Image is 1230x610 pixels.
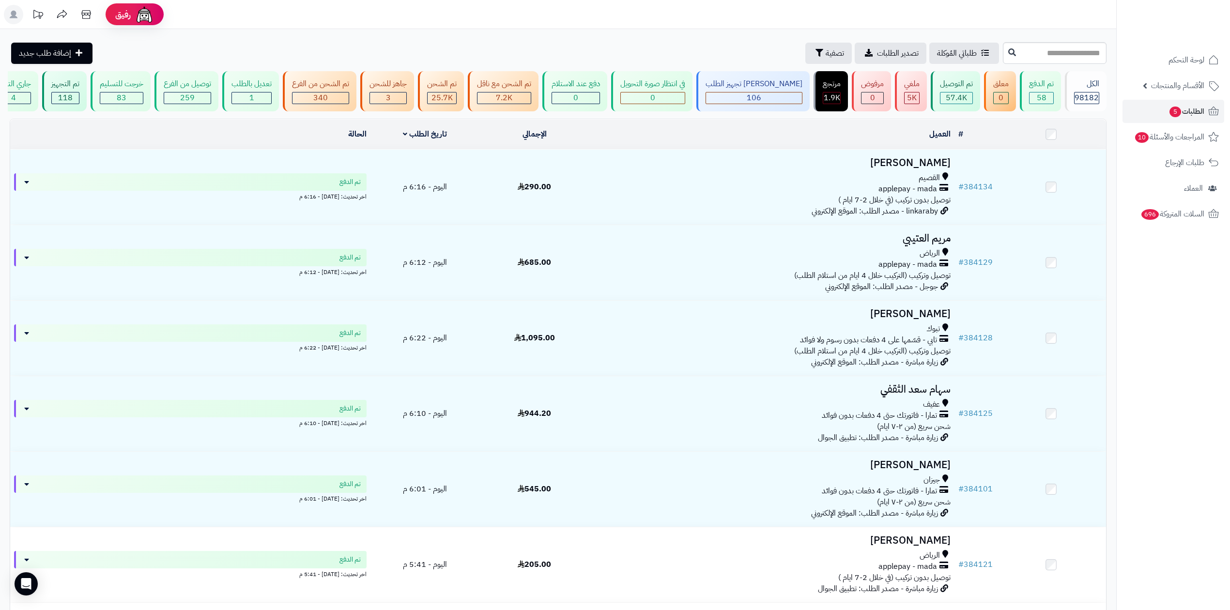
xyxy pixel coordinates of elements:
a: الإجمالي [523,128,547,140]
span: اليوم - 6:01 م [403,483,447,495]
a: مرتجع 1.9K [812,71,850,111]
a: لوحة التحكم [1122,48,1224,72]
a: ملغي 5K [893,71,929,111]
span: تم الدفع [339,253,361,262]
a: #384129 [958,257,993,268]
div: خرجت للتسليم [100,78,143,90]
div: في انتظار صورة التحويل [620,78,685,90]
span: 685.00 [518,257,551,268]
a: السلات المتروكة696 [1122,202,1224,226]
h3: [PERSON_NAME] [593,459,951,471]
a: دفع عند الاستلام 0 [540,71,609,111]
span: القصيم [919,172,940,183]
span: طلبات الإرجاع [1165,156,1204,169]
a: الحالة [348,128,367,140]
div: 259 [164,92,211,104]
span: تم الدفع [339,404,361,413]
div: 25668 [428,92,456,104]
span: الرياض [920,248,940,259]
span: زيارة مباشرة - مصدر الطلب: الموقع الإلكتروني [811,507,938,519]
span: تم الدفع [339,177,361,187]
div: تم الشحن مع ناقل [477,78,531,90]
span: # [958,181,964,193]
div: جاهز للشحن [369,78,407,90]
a: تعديل بالطلب 1 [220,71,281,111]
div: تم الشحن [427,78,457,90]
span: # [958,332,964,344]
div: اخر تحديث: [DATE] - 6:16 م [14,191,367,201]
a: #384134 [958,181,993,193]
span: 1.9K [824,92,840,104]
span: 1 [249,92,254,104]
span: 1,095.00 [514,332,555,344]
span: المراجعات والأسئلة [1134,130,1204,144]
span: تم الدفع [339,555,361,564]
span: لوحة التحكم [1168,53,1204,67]
span: اليوم - 6:10 م [403,408,447,419]
a: # [958,128,963,140]
div: اخر تحديث: [DATE] - 5:41 م [14,568,367,579]
span: 0 [573,92,578,104]
span: اليوم - 6:22 م [403,332,447,344]
div: ملغي [904,78,920,90]
span: توصيل بدون تركيب (في خلال 2-7 ايام ) [838,194,951,206]
span: 7.2K [496,92,512,104]
span: 58 [1037,92,1046,104]
span: تصفية [826,47,844,59]
span: applepay - mada [878,259,937,270]
span: العملاء [1184,182,1203,195]
span: شحن سريع (من ٢-٧ ايام) [877,421,951,432]
a: طلباتي المُوكلة [929,43,999,64]
span: 118 [58,92,73,104]
div: اخر تحديث: [DATE] - 6:01 م [14,493,367,503]
a: تحديثات المنصة [26,5,50,27]
div: Open Intercom Messenger [15,572,38,595]
div: تم التجهيز [51,78,79,90]
span: # [958,408,964,419]
span: زيارة مباشرة - مصدر الطلب: تطبيق الجوال [818,432,938,443]
div: 58 [1030,92,1053,104]
h3: [PERSON_NAME] [593,157,951,168]
a: #384125 [958,408,993,419]
span: 340 [313,92,328,104]
a: [PERSON_NAME] تجهيز الطلب 106 [694,71,812,111]
span: 57.4K [946,92,967,104]
span: 696 [1141,209,1159,220]
div: اخر تحديث: [DATE] - 6:12 م [14,266,367,276]
span: تمارا - فاتورتك حتى 4 دفعات بدون فوائد [822,410,937,421]
span: # [958,257,964,268]
span: 3 [386,92,391,104]
div: 1 [232,92,271,104]
span: تم الدفع [339,328,361,338]
div: توصيل من الفرع [164,78,211,90]
span: السلات المتروكة [1140,207,1204,221]
span: 4 [11,92,16,104]
div: 106 [706,92,802,104]
a: تاريخ الطلب [403,128,447,140]
div: تم التوصيل [940,78,973,90]
div: 57416 [940,92,972,104]
a: العملاء [1122,177,1224,200]
span: توصيل وتركيب (التركيب خلال 4 ايام من استلام الطلب) [794,345,951,357]
a: تم الشحن 25.7K [416,71,466,111]
span: applepay - mada [878,183,937,195]
div: 0 [552,92,600,104]
span: 205.00 [518,559,551,570]
div: تعديل بالطلب [231,78,272,90]
span: توصيل وتركيب (التركيب خلال 4 ايام من استلام الطلب) [794,270,951,281]
div: 0 [621,92,685,104]
span: تبوك [926,323,940,335]
a: طلبات الإرجاع [1122,151,1224,174]
div: 1874 [823,92,840,104]
span: 259 [180,92,195,104]
div: دفع عند الاستلام [552,78,600,90]
span: 944.20 [518,408,551,419]
div: 118 [52,92,79,104]
span: 106 [747,92,761,104]
h3: [PERSON_NAME] [593,535,951,546]
div: معلق [993,78,1009,90]
span: توصيل بدون تركيب (في خلال 2-7 ايام ) [838,572,951,583]
img: ai-face.png [135,5,154,24]
div: 83 [100,92,143,104]
a: تصدير الطلبات [855,43,926,64]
